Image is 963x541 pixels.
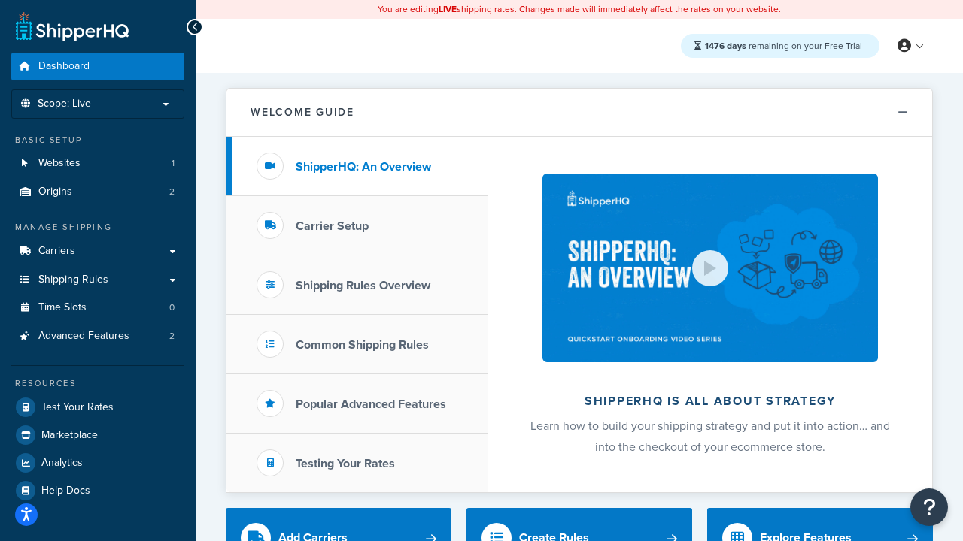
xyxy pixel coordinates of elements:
[41,485,90,497] span: Help Docs
[11,449,184,476] a: Analytics
[11,477,184,504] a: Help Docs
[528,394,892,408] h2: ShipperHQ is all about strategy
[38,330,129,343] span: Advanced Features
[38,274,108,286] span: Shipping Rules
[910,488,948,526] button: Open Resource Center
[41,429,98,442] span: Marketplace
[11,221,184,234] div: Manage Shipping
[11,150,184,177] a: Websites1
[11,237,184,265] a: Carriers
[41,401,114,414] span: Test Your Rates
[11,294,184,322] a: Time Slots0
[11,322,184,350] li: Advanced Features
[169,330,175,343] span: 2
[38,60,90,73] span: Dashboard
[169,301,175,314] span: 0
[11,53,184,80] a: Dashboard
[41,457,83,470] span: Analytics
[296,279,430,292] h3: Shipping Rules Overview
[38,98,91,110] span: Scope: Live
[38,301,87,314] span: Time Slots
[296,397,446,411] h3: Popular Advanced Features
[11,134,184,147] div: Basic Setup
[542,174,878,362] img: ShipperHQ is all about strategy
[11,178,184,206] li: Origins
[705,39,862,53] span: remaining on your Free Trial
[11,150,184,177] li: Websites
[172,157,175,170] span: 1
[11,266,184,294] a: Shipping Rules
[296,338,429,352] h3: Common Shipping Rules
[11,322,184,350] a: Advanced Features2
[11,422,184,449] a: Marketplace
[530,417,890,455] span: Learn how to build your shipping strategy and put it into action… and into the checkout of your e...
[439,2,457,16] b: LIVE
[11,178,184,206] a: Origins2
[38,245,75,258] span: Carriers
[251,107,354,118] h2: Welcome Guide
[38,186,72,198] span: Origins
[11,294,184,322] li: Time Slots
[226,89,932,137] button: Welcome Guide
[296,457,395,470] h3: Testing Your Rates
[11,394,184,421] a: Test Your Rates
[296,219,369,233] h3: Carrier Setup
[38,157,81,170] span: Websites
[169,186,175,198] span: 2
[11,377,184,390] div: Resources
[705,39,746,53] strong: 1476 days
[296,160,431,174] h3: ShipperHQ: An Overview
